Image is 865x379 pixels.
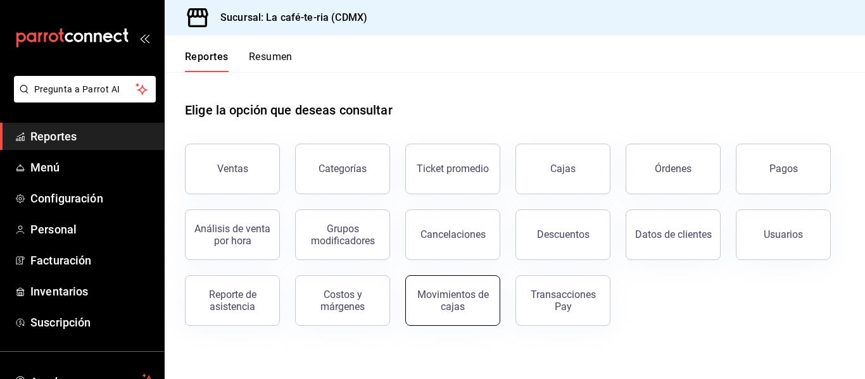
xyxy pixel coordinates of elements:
h1: Elige la opción que deseas consultar [185,101,393,120]
button: Datos de clientes [626,209,721,260]
button: open_drawer_menu [139,33,149,43]
div: Grupos modificadores [303,223,382,247]
button: Análisis de venta por hora [185,209,280,260]
button: Descuentos [515,209,610,260]
button: Reporte de asistencia [185,275,280,326]
button: Resumen [249,51,293,72]
div: Transacciones Pay [524,289,602,313]
span: Suscripción [30,314,154,331]
button: Pagos [736,144,831,194]
div: Datos de clientes [635,228,712,240]
button: Reportes [185,51,229,72]
span: Inventarios [30,283,154,300]
div: Órdenes [655,163,691,175]
button: Usuarios [736,209,831,260]
div: Cajas [550,161,576,177]
span: Menú [30,159,154,176]
span: Facturación [30,252,154,269]
span: Personal [30,221,154,238]
div: Costos y márgenes [303,289,382,313]
a: Cajas [515,144,610,194]
div: Movimientos de cajas [414,289,492,313]
button: Cancelaciones [405,209,500,260]
div: Pagos [769,163,798,175]
a: Pregunta a Parrot AI [9,92,156,105]
button: Grupos modificadores [295,209,390,260]
div: Ticket promedio [417,163,489,175]
button: Órdenes [626,144,721,194]
div: navigation tabs [185,51,293,72]
button: Categorías [295,144,390,194]
span: Configuración [30,190,154,207]
div: Usuarios [764,228,803,240]
h3: Sucursal: La café-te-ria (CDMX) [210,10,367,25]
button: Ventas [185,144,280,194]
button: Movimientos de cajas [405,275,500,326]
button: Transacciones Pay [515,275,610,326]
div: Análisis de venta por hora [193,223,272,247]
div: Descuentos [537,228,590,240]
span: Reportes [30,128,154,145]
div: Ventas [217,163,248,175]
span: Pregunta a Parrot AI [34,83,136,96]
div: Categorías [319,163,367,175]
div: Reporte de asistencia [193,289,272,313]
button: Costos y márgenes [295,275,390,326]
div: Cancelaciones [420,228,486,240]
button: Pregunta a Parrot AI [14,76,156,103]
button: Ticket promedio [405,144,500,194]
